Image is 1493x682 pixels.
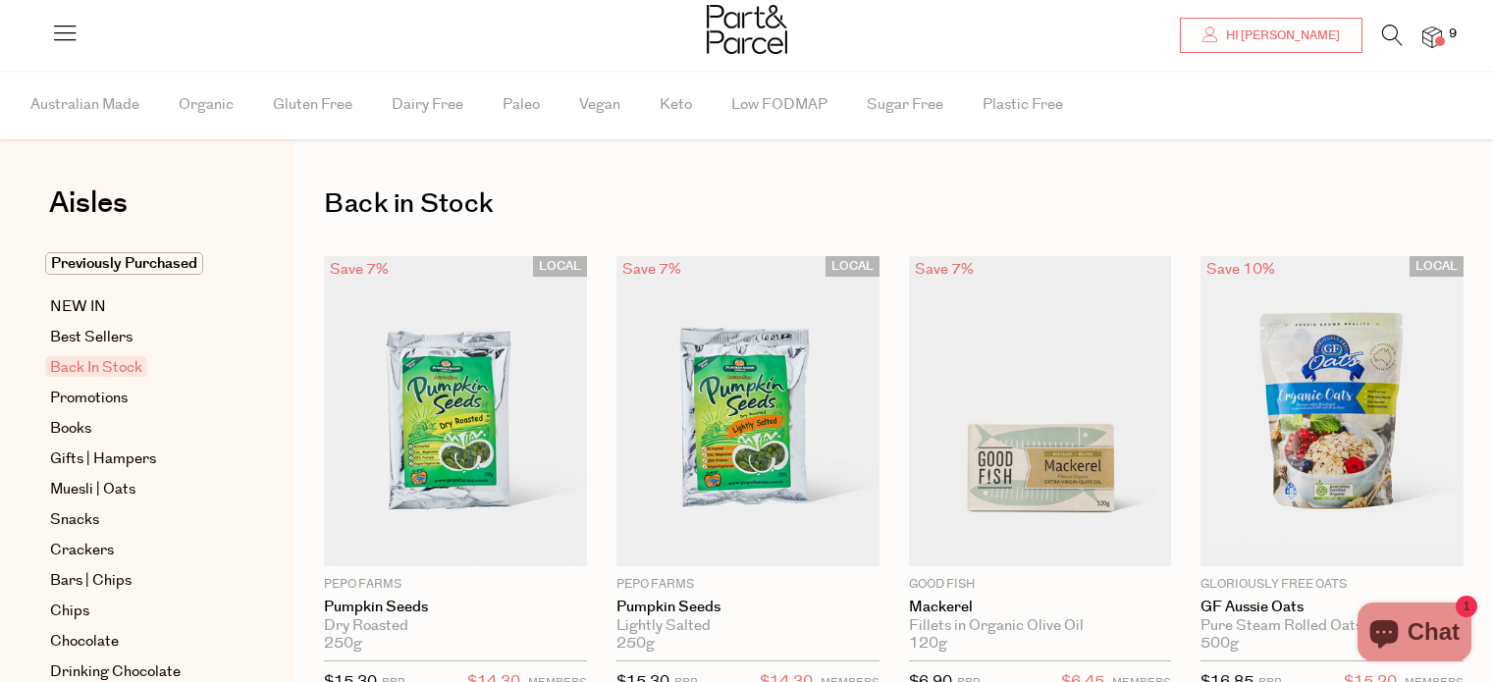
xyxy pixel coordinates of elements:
span: Plastic Free [983,71,1063,139]
a: Mackerel [909,599,1172,616]
div: Fillets in Organic Olive Oil [909,617,1172,635]
img: Mackerel [909,256,1172,566]
inbox-online-store-chat: Shopify online store chat [1352,603,1477,666]
span: 500g [1200,635,1239,653]
span: Gluten Free [273,71,352,139]
h1: Back in Stock [324,182,1464,227]
div: Save 7% [616,256,687,283]
span: Aisles [49,182,128,225]
span: Chips [50,600,89,623]
a: Hi [PERSON_NAME] [1180,18,1362,53]
span: Snacks [50,508,99,532]
img: Pumpkin Seeds [616,256,880,566]
span: Vegan [579,71,620,139]
span: Chocolate [50,630,119,654]
p: Gloriously Free Oats [1200,576,1464,594]
a: Crackers [50,539,229,562]
span: Gifts | Hampers [50,447,156,471]
a: Aisles [49,188,128,237]
a: Pumpkin Seeds [616,599,880,616]
div: Save 7% [909,256,980,283]
div: Save 10% [1200,256,1281,283]
a: Books [50,417,229,441]
span: 250g [324,635,362,653]
span: Organic [179,71,234,139]
span: Sugar Free [867,71,943,139]
a: Back In Stock [50,356,229,380]
a: Chips [50,600,229,623]
span: Promotions [50,387,128,410]
a: Pumpkin Seeds [324,599,587,616]
a: 9 [1422,26,1442,47]
span: LOCAL [1410,256,1464,277]
span: Muesli | Oats [50,478,135,501]
span: Crackers [50,539,114,562]
span: Best Sellers [50,326,133,349]
a: Gifts | Hampers [50,447,229,471]
div: Dry Roasted [324,617,587,635]
a: Bars | Chips [50,569,229,593]
img: GF Aussie Oats [1200,256,1464,566]
div: Pure Steam Rolled Oats [1200,617,1464,635]
span: Dairy Free [392,71,463,139]
span: Low FODMAP [731,71,827,139]
p: Pepo Farms [616,576,880,594]
span: Australian Made [30,71,139,139]
span: Back In Stock [45,356,147,377]
a: Best Sellers [50,326,229,349]
span: 9 [1444,26,1462,43]
div: Save 7% [324,256,395,283]
span: 120g [909,635,947,653]
span: LOCAL [533,256,587,277]
a: NEW IN [50,295,229,319]
span: Hi [PERSON_NAME] [1221,27,1340,44]
span: Keto [660,71,692,139]
span: Paleo [503,71,540,139]
a: Chocolate [50,630,229,654]
span: Bars | Chips [50,569,132,593]
p: Pepo Farms [324,576,587,594]
a: GF Aussie Oats [1200,599,1464,616]
span: NEW IN [50,295,106,319]
p: Good Fish [909,576,1172,594]
a: Promotions [50,387,229,410]
div: Lightly Salted [616,617,880,635]
span: Previously Purchased [45,252,203,275]
span: Books [50,417,91,441]
a: Previously Purchased [50,252,229,276]
span: 250g [616,635,655,653]
img: Part&Parcel [707,5,787,54]
img: Pumpkin Seeds [324,256,587,566]
a: Muesli | Oats [50,478,229,501]
span: LOCAL [826,256,880,277]
a: Snacks [50,508,229,532]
